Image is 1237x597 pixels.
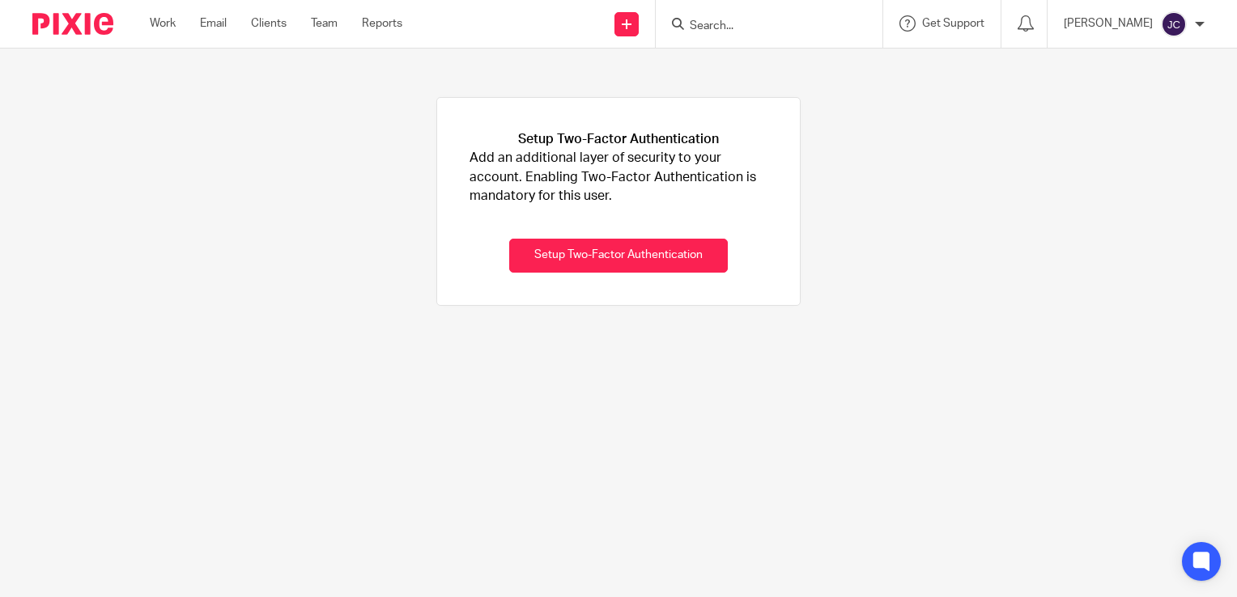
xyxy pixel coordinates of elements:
[1064,15,1153,32] p: [PERSON_NAME]
[922,18,984,29] span: Get Support
[688,19,834,34] input: Search
[311,15,338,32] a: Team
[362,15,402,32] a: Reports
[32,13,113,35] img: Pixie
[1161,11,1187,37] img: svg%3E
[251,15,287,32] a: Clients
[509,239,728,273] button: Setup Two-Factor Authentication
[518,130,719,149] h1: Setup Two-Factor Authentication
[200,15,227,32] a: Email
[470,149,767,205] p: Add an additional layer of security to your account. Enabling Two-Factor Authentication is mandat...
[150,15,176,32] a: Work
